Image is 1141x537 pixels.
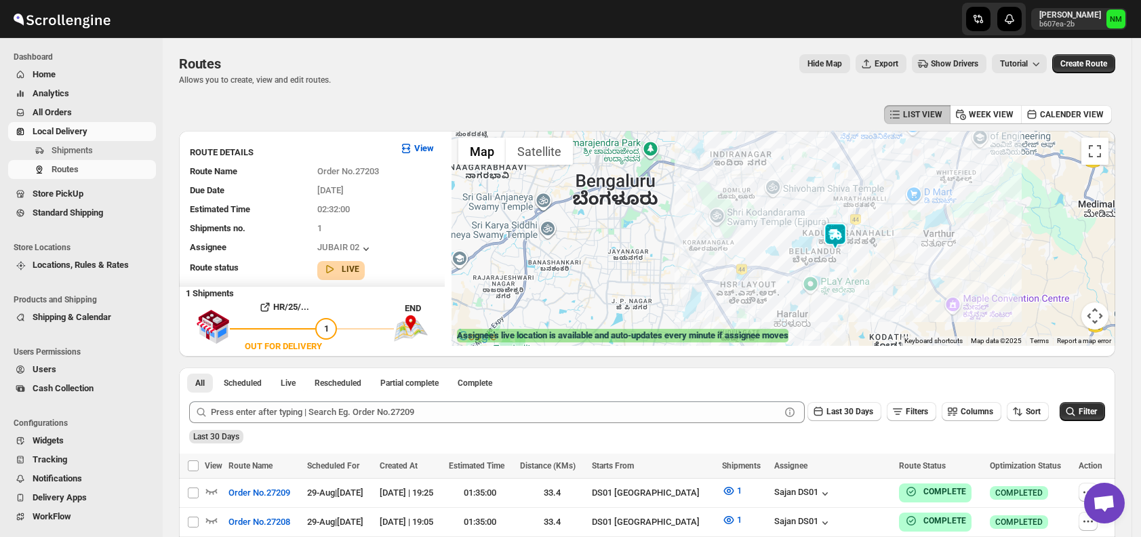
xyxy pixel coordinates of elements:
[228,515,290,529] span: Order No.27208
[8,256,156,275] button: Locations, Rules & Rates
[33,260,129,270] span: Locations, Rules & Rates
[11,2,113,36] img: ScrollEngine
[990,461,1061,471] span: Optimization Status
[14,52,156,62] span: Dashboard
[1007,402,1049,421] button: Sort
[220,511,298,533] button: Order No.27208
[190,185,224,195] span: Due Date
[1081,138,1108,165] button: Toggle fullscreen view
[14,418,156,429] span: Configurations
[807,402,881,421] button: Last 30 Days
[33,107,72,117] span: All Orders
[8,65,156,84] button: Home
[737,485,742,496] span: 1
[995,488,1043,498] span: COMPLETED
[8,488,156,507] button: Delivery Apps
[52,145,93,155] span: Shipments
[228,486,290,500] span: Order No.27209
[245,340,322,353] div: OUT FOR DELIVERY
[774,487,832,500] button: Sajan DS01
[211,401,780,423] input: Press enter after typing | Search Eg. Order No.27209
[33,511,71,521] span: WorkFlow
[179,281,234,298] b: 1 Shipments
[324,323,329,334] span: 1
[942,402,1001,421] button: Columns
[774,516,832,530] button: Sajan DS01
[8,84,156,103] button: Analytics
[33,207,103,218] span: Standard Shipping
[190,262,239,273] span: Route status
[190,146,388,159] h3: ROUTE DETAILS
[391,138,442,159] button: View
[14,242,156,253] span: Store Locations
[904,485,966,498] button: COMPLETE
[342,264,359,274] b: LIVE
[923,516,966,525] b: COMPLETE
[33,454,67,464] span: Tracking
[224,378,262,389] span: Scheduled
[14,346,156,357] span: Users Permissions
[457,329,788,342] label: Assignee's live location is available and auto-updates every minute if assignee moves
[380,486,441,500] div: [DATE] | 19:25
[8,360,156,379] button: Users
[193,432,239,441] span: Last 30 Days
[190,223,245,233] span: Shipments no.
[875,58,898,69] span: Export
[196,300,230,353] img: shop.svg
[1057,337,1111,344] a: Report a map error
[1039,9,1101,20] p: [PERSON_NAME]
[317,223,322,233] span: 1
[950,105,1022,124] button: WEEK VIEW
[1040,109,1104,120] span: CALENDER VIEW
[317,166,379,176] span: Order No.27203
[520,486,584,500] div: 33.4
[1060,402,1105,421] button: Filter
[592,515,714,529] div: DS01 [GEOGRAPHIC_DATA]
[904,336,963,346] button: Keyboard shortcuts
[992,54,1047,73] button: Tutorial
[458,378,492,389] span: Complete
[1110,15,1122,24] text: NM
[317,242,373,256] div: JUBAIR 02
[906,407,928,416] span: Filters
[414,143,434,153] b: View
[8,160,156,179] button: Routes
[449,515,513,529] div: 01:35:00
[190,242,226,252] span: Assignee
[315,378,361,389] span: Rescheduled
[8,507,156,526] button: WorkFlow
[281,378,296,389] span: Live
[273,302,309,312] b: HR/25/...
[205,461,222,471] span: View
[52,164,79,174] span: Routes
[714,509,750,531] button: 1
[33,383,94,393] span: Cash Collection
[971,337,1022,344] span: Map data ©2025
[195,378,205,389] span: All
[1081,302,1108,330] button: Map camera controls
[380,461,418,471] span: Created At
[8,431,156,450] button: Widgets
[323,262,359,276] button: LIVE
[8,379,156,398] button: Cash Collection
[884,105,950,124] button: LIST VIEW
[1026,407,1041,416] span: Sort
[220,482,298,504] button: Order No.27209
[33,188,83,199] span: Store PickUp
[592,486,714,500] div: DS01 [GEOGRAPHIC_DATA]
[995,517,1043,528] span: COMPLETED
[455,328,500,346] img: Google
[1039,20,1101,28] p: b607ea-2b
[8,141,156,160] button: Shipments
[380,378,439,389] span: Partial complete
[190,204,250,214] span: Estimated Time
[33,492,87,502] span: Delivery Apps
[33,312,111,322] span: Shipping & Calendar
[33,126,87,136] span: Local Delivery
[449,486,513,500] div: 01:35:00
[317,185,344,195] span: [DATE]
[799,54,850,73] button: Map action label
[14,294,156,305] span: Products and Shipping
